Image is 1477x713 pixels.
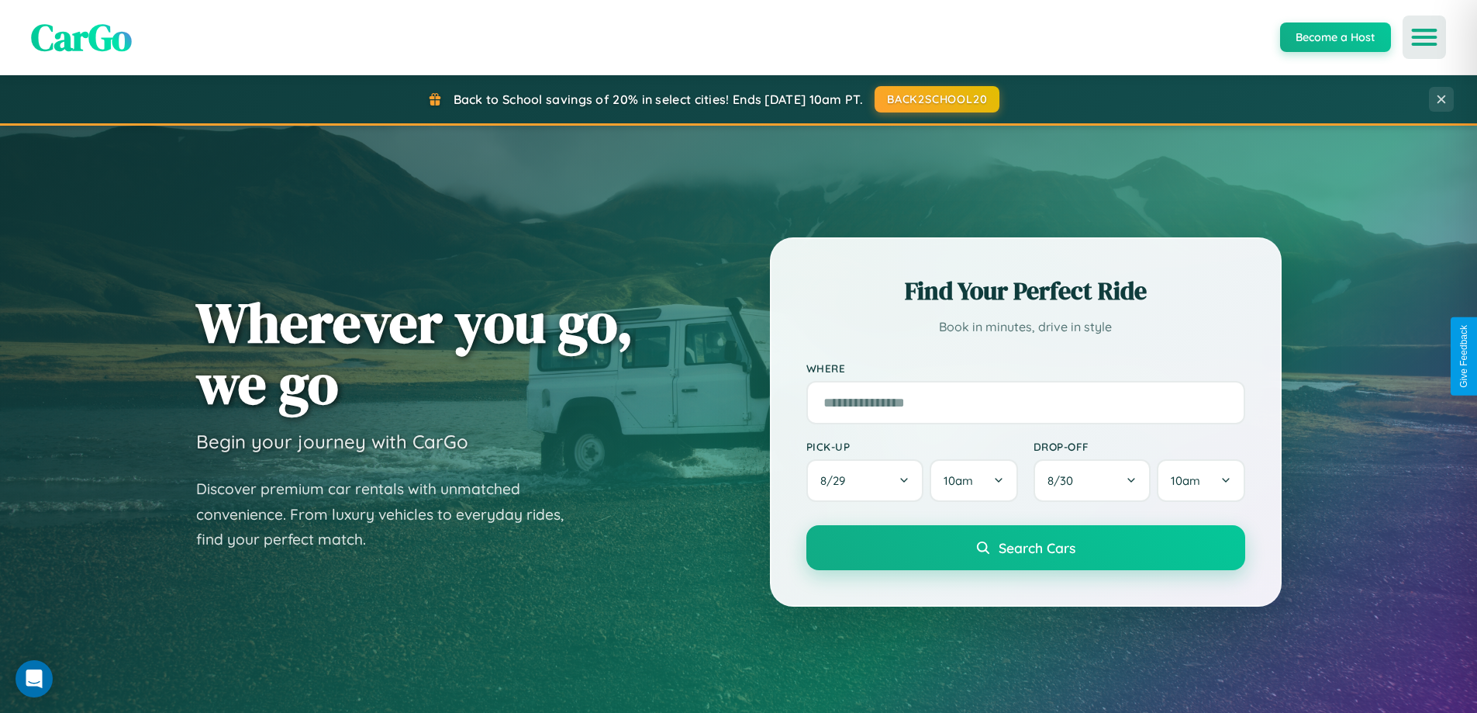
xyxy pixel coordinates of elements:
span: Back to School savings of 20% in select cities! Ends [DATE] 10am PT. [454,92,863,107]
label: Pick-up [806,440,1018,453]
h2: Find Your Perfect Ride [806,274,1245,308]
button: Open menu [1403,16,1446,59]
span: 8 / 29 [820,473,853,488]
button: 8/30 [1034,459,1151,502]
div: Open Intercom Messenger [16,660,53,697]
label: Drop-off [1034,440,1245,453]
button: 10am [930,459,1017,502]
span: Search Cars [999,539,1075,556]
button: 10am [1157,459,1244,502]
button: 8/29 [806,459,924,502]
span: 10am [1171,473,1200,488]
h3: Begin your journey with CarGo [196,430,468,453]
span: CarGo [31,12,132,63]
h1: Wherever you go, we go [196,292,633,414]
label: Where [806,362,1245,375]
span: 10am [944,473,973,488]
p: Book in minutes, drive in style [806,316,1245,338]
div: Give Feedback [1458,325,1469,388]
button: Search Cars [806,525,1245,570]
button: Become a Host [1280,22,1391,52]
p: Discover premium car rentals with unmatched convenience. From luxury vehicles to everyday rides, ... [196,476,584,552]
span: 8 / 30 [1047,473,1081,488]
button: BACK2SCHOOL20 [875,86,999,112]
